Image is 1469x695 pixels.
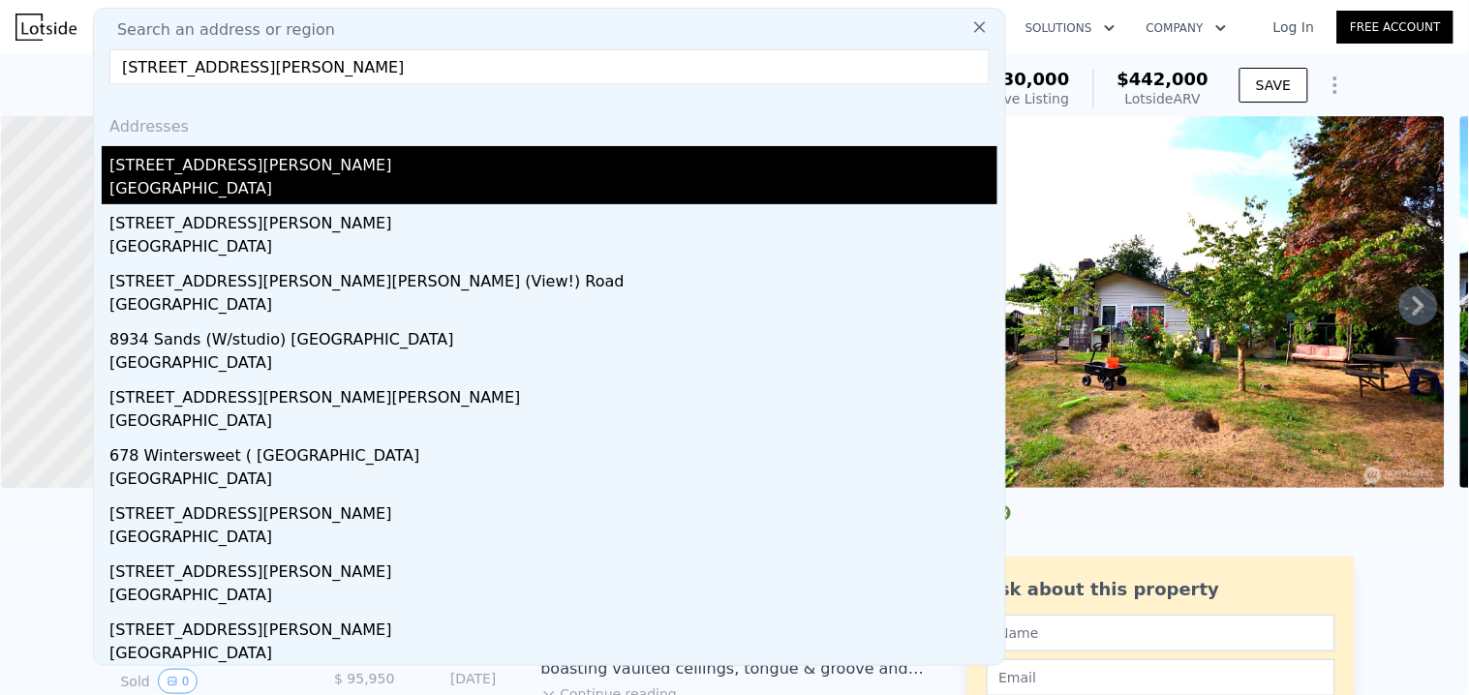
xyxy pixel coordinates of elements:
[987,615,1335,651] input: Name
[158,669,199,694] button: View historical data
[109,437,997,468] div: 678 Wintersweet ( [GEOGRAPHIC_DATA]
[1250,17,1337,37] a: Log In
[109,409,997,437] div: [GEOGRAPHIC_DATA]
[987,576,1335,603] div: Ask about this property
[109,642,997,669] div: [GEOGRAPHIC_DATA]
[1117,89,1209,108] div: Lotside ARV
[109,553,997,584] div: [STREET_ADDRESS][PERSON_NAME]
[979,91,1070,106] span: Active Listing
[109,584,997,611] div: [GEOGRAPHIC_DATA]
[109,235,997,262] div: [GEOGRAPHIC_DATA]
[15,14,77,41] img: Lotside
[1239,68,1307,103] button: SAVE
[121,669,293,694] div: Sold
[109,146,997,177] div: [STREET_ADDRESS][PERSON_NAME]
[411,669,497,694] div: [DATE]
[109,468,997,495] div: [GEOGRAPHIC_DATA]
[887,116,1445,488] img: Sale: 169744672 Parcel: 102101906
[1316,66,1355,105] button: Show Options
[1337,11,1454,44] a: Free Account
[109,526,997,553] div: [GEOGRAPHIC_DATA]
[1010,11,1131,45] button: Solutions
[102,100,997,146] div: Addresses
[978,69,1070,89] span: $330,000
[1117,69,1209,89] span: $442,000
[109,177,997,204] div: [GEOGRAPHIC_DATA]
[109,293,997,320] div: [GEOGRAPHIC_DATA]
[109,49,990,84] input: Enter an address, city, region, neighborhood or zip code
[109,378,997,409] div: [STREET_ADDRESS][PERSON_NAME][PERSON_NAME]
[102,18,335,42] span: Search an address or region
[109,320,997,351] div: 8934 Sands (W/studio) [GEOGRAPHIC_DATA]
[1131,11,1242,45] button: Company
[109,204,997,235] div: [STREET_ADDRESS][PERSON_NAME]
[109,351,997,378] div: [GEOGRAPHIC_DATA]
[109,611,997,642] div: [STREET_ADDRESS][PERSON_NAME]
[334,671,394,686] span: $ 95,950
[109,495,997,526] div: [STREET_ADDRESS][PERSON_NAME]
[109,262,997,293] div: [STREET_ADDRESS][PERSON_NAME][PERSON_NAME] (View!) Road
